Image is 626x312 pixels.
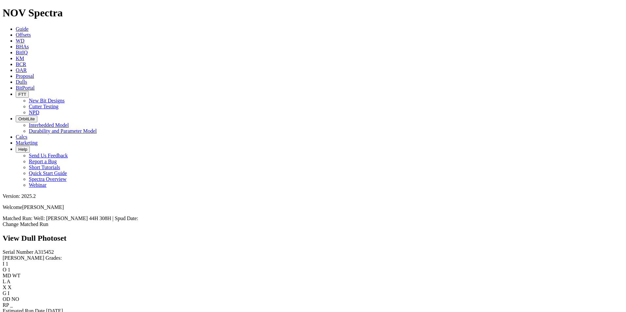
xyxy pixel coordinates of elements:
[8,290,9,296] span: I
[7,279,10,284] span: A
[3,204,623,210] p: Welcome
[3,290,7,296] label: G
[16,146,30,153] button: Help
[3,285,7,290] label: X
[3,216,32,221] span: Matched Run:
[3,302,9,308] label: RP
[34,216,138,221] span: Well: [PERSON_NAME] 44H 308H | Spud Date:
[16,79,27,85] a: Dulls
[16,91,29,98] button: FTT
[16,38,25,43] a: WD
[29,122,69,128] a: Interbedded Model
[18,116,35,121] span: OrbitLite
[29,159,57,164] a: Report a Bug
[29,176,66,182] a: Spectra Overview
[18,147,27,152] span: Help
[3,234,623,243] h2: View Dull Photoset
[18,92,26,97] span: FTT
[3,261,4,267] label: I
[16,32,31,38] a: Offsets
[34,249,54,255] span: A315452
[12,273,21,278] span: WT
[22,204,64,210] span: [PERSON_NAME]
[6,261,8,267] span: 1
[16,26,28,32] a: Guide
[3,296,10,302] label: OD
[10,302,13,308] span: _
[16,134,28,140] a: Calcs
[3,267,7,272] label: O
[29,170,67,176] a: Quick Start Guide
[3,193,623,199] div: Version: 2025.2
[11,296,19,302] span: NO
[8,285,12,290] span: X
[16,44,29,49] a: BHAs
[29,110,39,115] a: NPD
[3,255,623,261] div: [PERSON_NAME] Grades:
[16,61,26,67] a: BCR
[29,153,68,158] a: Send Us Feedback
[3,279,6,284] label: L
[3,7,623,19] h1: NOV Spectra
[16,115,37,122] button: OrbitLite
[29,182,46,188] a: Webinar
[29,128,97,134] a: Durability and Parameter Model
[29,165,60,170] a: Short Tutorials
[29,104,59,109] a: Cutter Testing
[16,67,27,73] a: OAR
[16,56,24,61] a: KM
[29,98,64,103] a: New Bit Designs
[16,140,38,146] a: Marketing
[16,50,28,55] a: BitIQ
[16,85,35,91] a: BitPortal
[3,249,33,255] label: Serial Number
[3,273,11,278] label: MD
[3,221,48,227] a: Change Matched Run
[8,267,10,272] span: 1
[16,73,34,79] a: Proposal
